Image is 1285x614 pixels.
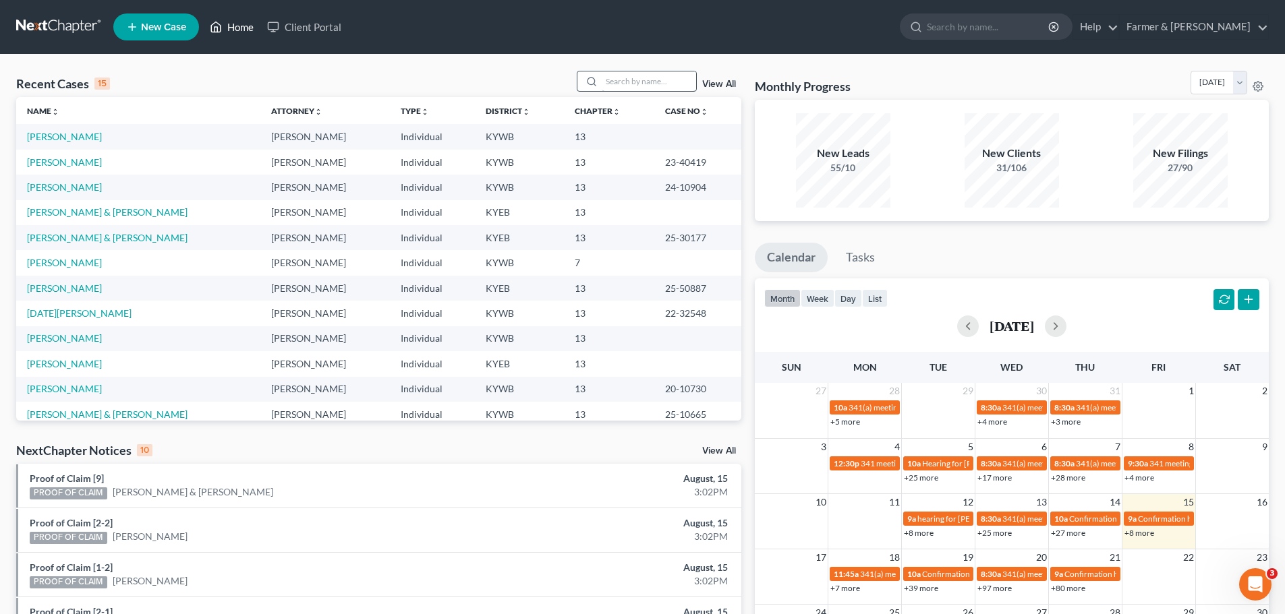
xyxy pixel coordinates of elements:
button: day [834,289,862,307]
button: week [801,289,834,307]
a: +4 more [1124,472,1154,483]
span: 9 [1261,439,1269,455]
td: 13 [564,175,654,199]
span: 1 [1187,383,1195,399]
a: [PERSON_NAME] & [PERSON_NAME] [113,485,273,499]
a: [PERSON_NAME] [27,358,102,369]
a: Tasks [834,243,887,272]
td: KYWB [475,326,564,351]
td: 22-32548 [654,301,741,326]
i: unfold_more [700,108,708,116]
span: 30 [1035,383,1048,399]
span: 23 [1255,549,1269,565]
a: [PERSON_NAME] [27,131,102,142]
a: [PERSON_NAME] [113,530,188,543]
div: Recent Cases [16,75,110,92]
a: +8 more [904,528,934,538]
a: +80 more [1051,583,1085,593]
a: +28 more [1051,472,1085,483]
button: list [862,289,888,307]
span: 9a [1128,514,1137,524]
span: 10a [1054,514,1068,524]
span: Fri [1151,361,1166,373]
span: Tue [930,361,947,373]
span: 21 [1108,549,1122,565]
span: hearing for [PERSON_NAME] & [PERSON_NAME] [917,514,1093,524]
span: 18 [888,549,901,565]
td: Individual [390,351,475,376]
a: Proof of Claim [1-2] [30,561,113,573]
a: Proof of Claim [9] [30,472,104,484]
td: Individual [390,250,475,275]
td: [PERSON_NAME] [260,301,390,326]
div: New Leads [796,146,890,161]
td: 23-40419 [654,150,741,175]
a: +25 more [904,472,938,483]
a: [PERSON_NAME] [27,156,102,168]
span: 20 [1035,549,1048,565]
a: [PERSON_NAME] [27,181,102,193]
i: unfold_more [421,108,429,116]
td: [PERSON_NAME] [260,402,390,427]
span: 10a [907,569,921,579]
span: Confirmation hearing for [PERSON_NAME] [1064,569,1218,579]
span: 3 [1267,568,1278,579]
a: [DATE][PERSON_NAME] [27,307,132,319]
td: KYWB [475,175,564,199]
input: Search by name... [602,71,696,91]
div: 15 [94,78,110,90]
div: PROOF OF CLAIM [30,487,107,499]
td: KYWB [475,150,564,175]
span: 9a [907,514,916,524]
span: 10a [834,402,847,412]
div: 10 [137,444,152,456]
td: KYEB [475,276,564,301]
span: 8:30a [981,514,1001,524]
span: 7 [1114,439,1122,455]
span: 341(a) meeting for Greisis De La [PERSON_NAME] [1002,458,1179,468]
i: unfold_more [612,108,621,116]
td: Individual [390,301,475,326]
a: [PERSON_NAME] [27,332,102,344]
span: Hearing for [PERSON_NAME] [922,458,1027,468]
span: 31 [1108,383,1122,399]
a: [PERSON_NAME] & [PERSON_NAME] [27,232,188,243]
td: 25-50887 [654,276,741,301]
div: August, 15 [504,561,728,574]
td: 20-10730 [654,377,741,402]
div: New Clients [965,146,1059,161]
a: [PERSON_NAME] & [PERSON_NAME] [27,206,188,218]
a: +4 more [977,417,1007,427]
span: 13 [1035,494,1048,510]
span: 11:45a [834,569,859,579]
span: 8 [1187,439,1195,455]
span: Thu [1075,361,1095,373]
span: 27 [814,383,828,399]
a: +7 more [830,583,860,593]
span: 14 [1108,494,1122,510]
div: PROOF OF CLAIM [30,576,107,588]
a: +8 more [1124,528,1154,538]
td: Individual [390,175,475,199]
a: [PERSON_NAME] & [PERSON_NAME] [27,408,188,420]
span: 341(a) meeting for [PERSON_NAME] [1002,402,1133,412]
span: 29 [961,383,975,399]
span: 8:30a [981,402,1001,412]
div: August, 15 [504,516,728,530]
td: [PERSON_NAME] [260,351,390,376]
td: [PERSON_NAME] [260,276,390,301]
a: Nameunfold_more [27,106,59,116]
td: Individual [390,200,475,225]
span: Sat [1224,361,1240,373]
td: 24-10904 [654,175,741,199]
span: 9:30a [1128,458,1148,468]
td: KYWB [475,124,564,149]
a: [PERSON_NAME] [113,574,188,588]
span: 12 [961,494,975,510]
td: 13 [564,351,654,376]
td: KYEB [475,225,564,250]
a: View All [702,446,736,456]
div: 3:02PM [504,485,728,499]
span: 12:30p [834,458,859,468]
input: Search by name... [927,14,1050,39]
